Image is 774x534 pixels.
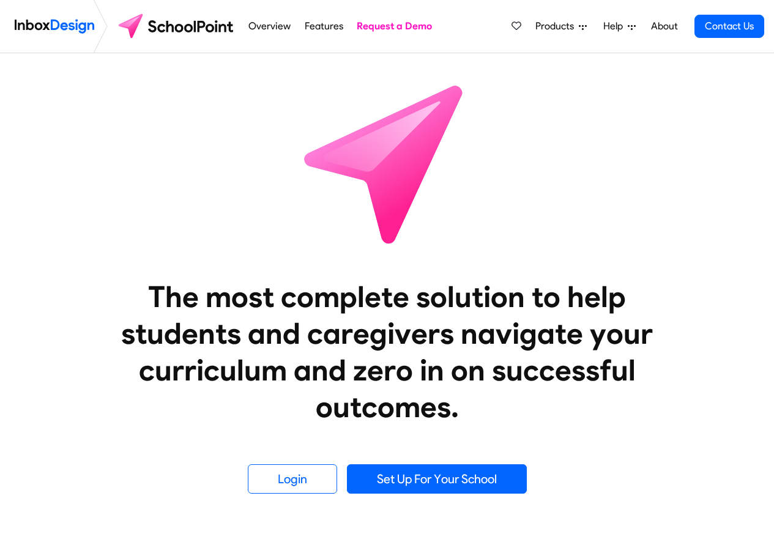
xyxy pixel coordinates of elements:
[598,14,641,39] a: Help
[301,14,346,39] a: Features
[354,14,436,39] a: Request a Demo
[97,278,678,425] heading: The most complete solution to help students and caregivers navigate your curriculum and zero in o...
[694,15,764,38] a: Contact Us
[647,14,681,39] a: About
[113,12,242,41] img: schoolpoint logo
[535,19,579,34] span: Products
[603,19,628,34] span: Help
[277,53,497,273] img: icon_schoolpoint.svg
[530,14,592,39] a: Products
[248,464,337,494] a: Login
[347,464,527,494] a: Set Up For Your School
[245,14,294,39] a: Overview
